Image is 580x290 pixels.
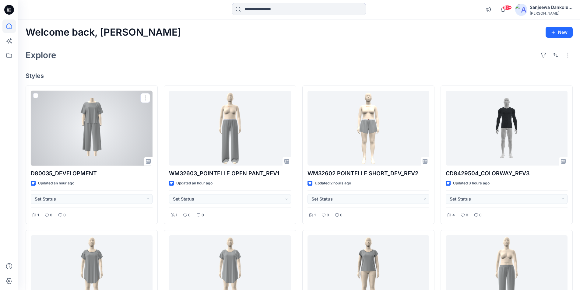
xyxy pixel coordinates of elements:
p: Updated 3 hours ago [453,180,490,187]
p: CD8429504_COLORWAY_REV3 [446,169,568,178]
p: D80035_DEVELOPMENT [31,169,153,178]
div: Sanjeewa Dankoluwage [530,4,572,11]
p: 1 [37,212,39,218]
h2: Explore [26,50,56,60]
a: CD8429504_COLORWAY_REV3 [446,91,568,166]
p: 0 [63,212,66,218]
div: [PERSON_NAME] [530,11,572,16]
p: WM32602 POINTELLE SHORT_DEV_REV2 [308,169,429,178]
p: 0 [202,212,204,218]
p: 0 [188,212,191,218]
p: 0 [50,212,52,218]
img: avatar [515,4,527,16]
p: 0 [340,212,343,218]
a: WM32603_POINTELLE OPEN PANT_REV1 [169,91,291,166]
p: 0 [466,212,468,218]
span: 99+ [503,5,512,10]
p: 1 [314,212,316,218]
h2: Welcome back, [PERSON_NAME] [26,27,181,38]
p: 4 [452,212,455,218]
p: Updated an hour ago [176,180,213,187]
p: Updated an hour ago [38,180,74,187]
a: WM32602 POINTELLE SHORT_DEV_REV2 [308,91,429,166]
p: 1 [176,212,177,218]
p: WM32603_POINTELLE OPEN PANT_REV1 [169,169,291,178]
button: New [546,27,573,38]
a: D80035_DEVELOPMENT [31,91,153,166]
p: 0 [479,212,482,218]
p: 0 [327,212,329,218]
p: Updated 2 hours ago [315,180,351,187]
h4: Styles [26,72,573,79]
